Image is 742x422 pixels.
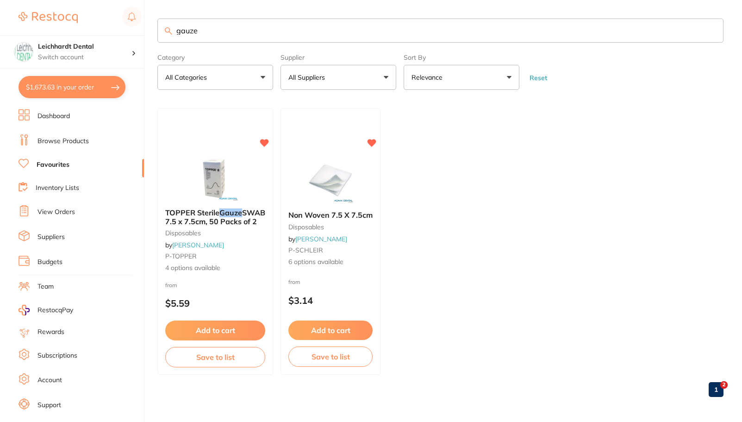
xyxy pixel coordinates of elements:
[404,65,519,90] button: Relevance
[701,381,723,403] iframe: Intercom live chat
[165,321,265,340] button: Add to cart
[37,401,61,410] a: Support
[288,321,373,340] button: Add to cart
[157,54,273,61] label: Category
[37,258,62,267] a: Budgets
[19,7,78,28] a: Restocq Logo
[37,137,89,146] a: Browse Products
[37,112,70,121] a: Dashboard
[288,211,373,219] b: Non Woven 7.5 X 7.5cm
[19,305,30,315] img: RestocqPay
[37,160,69,170] a: Favourites
[300,157,361,203] img: Non Woven 7.5 X 7.5cm
[527,74,550,82] button: Reset
[288,258,373,267] span: 6 options available
[165,208,219,217] span: TOPPER Sterile
[165,208,265,226] b: TOPPER Sterile Gauze SWAB 7.5 x 7.5cm, 50 Packs of 2
[165,264,265,273] span: 4 options available
[37,351,77,360] a: Subscriptions
[281,54,396,61] label: Supplier
[19,76,125,98] button: $1,673.63 in your order
[165,208,265,226] span: SWAB 7.5 x 7.5cm, 50 Packs of 2
[157,65,273,90] button: All Categories
[165,73,211,82] p: All Categories
[219,208,242,217] em: Gauze
[37,328,64,337] a: Rewards
[281,65,396,90] button: All Suppliers
[720,381,728,389] span: 2
[404,54,519,61] label: Sort By
[37,208,75,217] a: View Orders
[165,347,265,367] button: Save to list
[157,19,723,43] input: Search Favourite Products
[165,282,177,289] span: from
[288,223,373,231] small: disposables
[37,376,62,385] a: Account
[165,298,265,309] p: $5.59
[36,183,79,193] a: Inventory Lists
[172,241,224,249] a: [PERSON_NAME]
[165,241,224,249] span: by
[412,73,446,82] p: Relevance
[288,73,329,82] p: All Suppliers
[295,235,347,243] a: [PERSON_NAME]
[38,53,131,62] p: Switch account
[288,210,373,220] span: Non Woven 7.5 X 7.5cm
[19,12,78,23] img: Restocq Logo
[38,42,131,51] h4: Leichhardt Dental
[37,233,65,242] a: Suppliers
[165,252,197,260] span: P-TOPPER
[165,229,265,237] small: disposables
[288,295,373,306] p: $3.14
[288,278,300,285] span: from
[288,346,373,367] button: Save to list
[288,235,347,243] span: by
[14,43,33,61] img: Leichhardt Dental
[288,246,323,254] span: P-SCHLEIR
[19,305,73,315] a: RestocqPay
[37,282,54,291] a: Team
[709,380,723,399] a: 1
[37,306,73,315] span: RestocqPay
[185,155,245,201] img: TOPPER Sterile Gauze SWAB 7.5 x 7.5cm, 50 Packs of 2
